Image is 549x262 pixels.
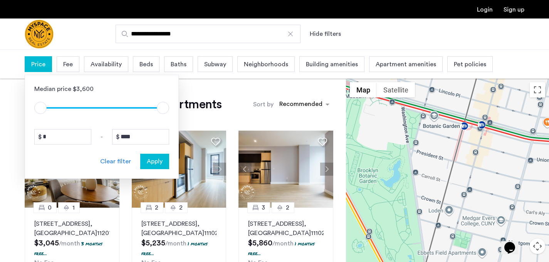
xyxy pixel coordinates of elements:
[31,60,45,69] span: Price
[244,60,288,69] span: Neighborhoods
[34,102,47,114] span: ngx-slider
[477,7,493,13] a: Login
[140,154,169,169] button: button
[34,107,169,109] ngx-slider: ngx-slider
[25,20,54,49] a: Cazamio Logo
[376,60,436,69] span: Apartment amenities
[501,231,526,254] iframe: chat widget
[147,157,163,166] span: Apply
[34,84,169,94] div: Median price $3,600
[157,102,169,114] span: ngx-slider-max
[504,7,524,13] a: Registration
[91,60,122,69] span: Availability
[204,60,226,69] span: Subway
[454,60,486,69] span: Pet policies
[310,29,341,39] button: Show or hide filters
[112,129,169,144] input: Price to
[101,132,103,141] span: -
[171,60,186,69] span: Baths
[306,60,358,69] span: Building amenities
[139,60,153,69] span: Beds
[63,60,73,69] span: Fee
[100,157,131,166] div: Clear filter
[34,129,91,144] input: Price from
[116,25,301,43] input: Apartment Search
[25,20,54,49] img: logo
